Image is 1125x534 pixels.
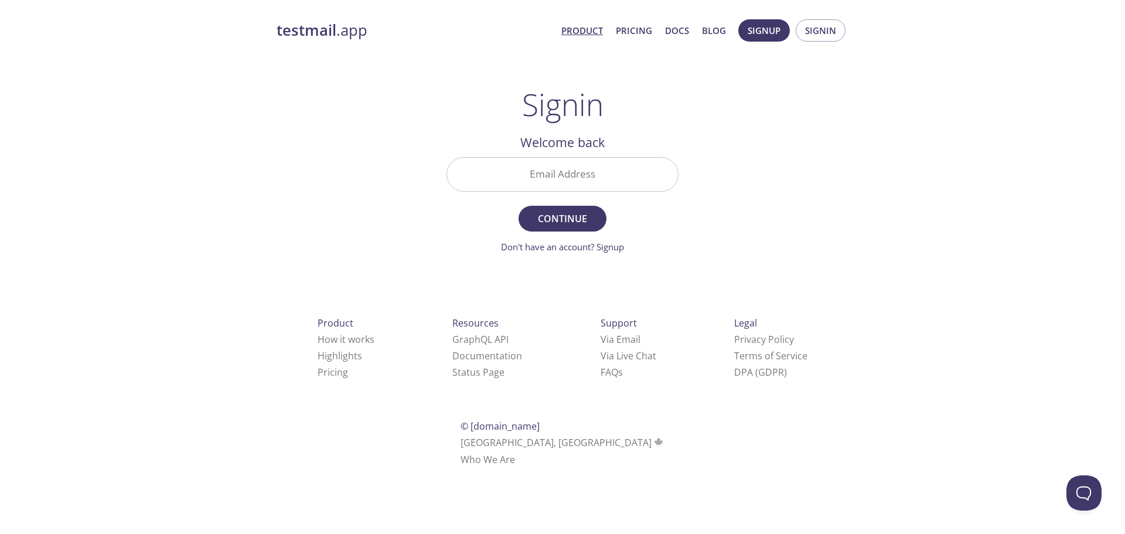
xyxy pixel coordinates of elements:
[461,436,665,449] span: [GEOGRAPHIC_DATA], [GEOGRAPHIC_DATA]
[452,349,522,362] a: Documentation
[1066,475,1102,511] iframe: Help Scout Beacon - Open
[601,366,623,379] a: FAQ
[318,317,353,329] span: Product
[616,23,652,38] a: Pricing
[702,23,726,38] a: Blog
[277,20,336,40] strong: testmail
[601,333,640,346] a: Via Email
[318,333,374,346] a: How it works
[522,87,604,122] h1: Signin
[501,241,624,253] a: Don't have an account? Signup
[318,349,362,362] a: Highlights
[734,317,757,329] span: Legal
[734,366,787,379] a: DPA (GDPR)
[734,333,794,346] a: Privacy Policy
[796,19,846,42] button: Signin
[461,420,540,433] span: © [DOMAIN_NAME]
[601,349,656,362] a: Via Live Chat
[805,23,836,38] span: Signin
[452,333,509,346] a: GraphQL API
[318,366,348,379] a: Pricing
[452,366,504,379] a: Status Page
[461,453,515,466] a: Who We Are
[738,19,790,42] button: Signup
[748,23,780,38] span: Signup
[618,366,623,379] span: s
[446,132,679,152] h2: Welcome back
[519,206,606,232] button: Continue
[452,317,499,329] span: Resources
[734,349,807,362] a: Terms of Service
[665,23,689,38] a: Docs
[531,210,594,227] span: Continue
[277,21,552,40] a: testmail.app
[561,23,603,38] a: Product
[601,317,637,329] span: Support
